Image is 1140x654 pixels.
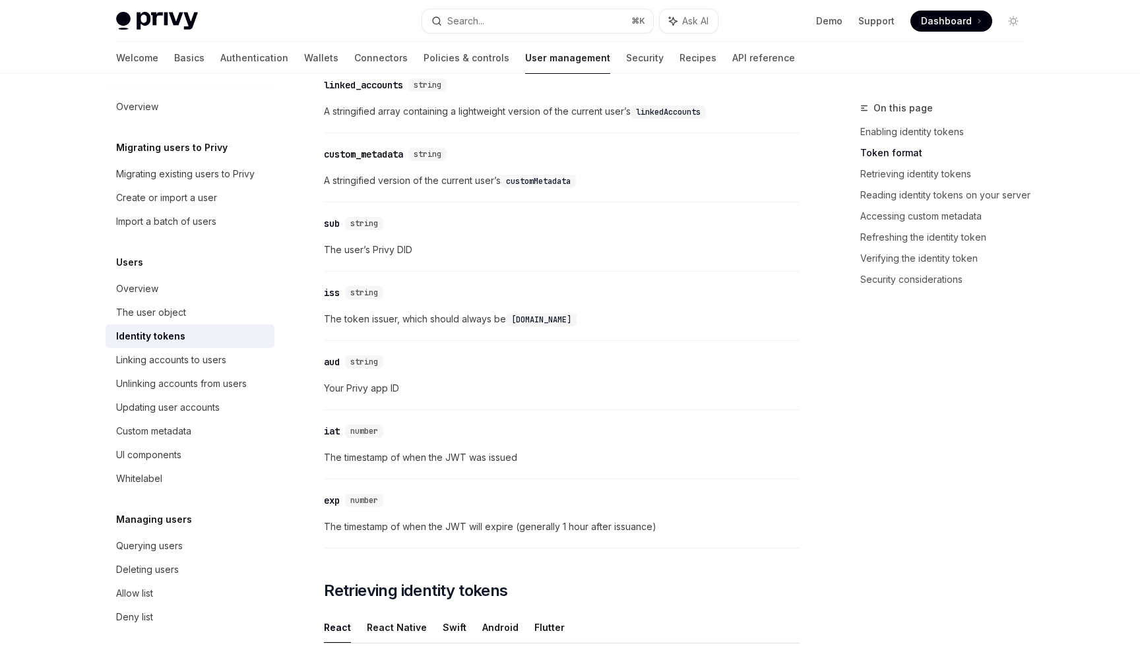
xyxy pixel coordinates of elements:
button: Toggle dark mode [1003,11,1024,32]
a: Verifying the identity token [860,248,1034,269]
a: Migrating existing users to Privy [106,162,274,186]
div: Migrating existing users to Privy [116,166,255,182]
div: Whitelabel [116,471,162,487]
span: The timestamp of when the JWT will expire (generally 1 hour after issuance) [324,519,800,535]
div: Identity tokens [116,328,185,344]
a: Reading identity tokens on your server [860,185,1034,206]
a: Import a batch of users [106,210,274,233]
a: Security [626,42,664,74]
span: A stringified array containing a lightweight version of the current user’s [324,104,800,119]
div: Allow list [116,585,153,601]
button: React Native [367,612,427,643]
a: Recipes [680,42,716,74]
h5: Users [116,254,143,270]
span: Retrieving identity tokens [324,580,507,601]
div: aud [324,355,340,369]
div: iat [324,425,340,438]
a: Connectors [354,42,408,74]
div: Overview [116,99,158,115]
div: Updating user accounts [116,400,220,415]
span: The timestamp of when the JWT was issued [324,450,800,465]
span: string [350,287,378,298]
a: Demo [816,15,842,28]
button: Android [482,612,519,643]
a: UI components [106,443,274,467]
button: Ask AI [660,9,718,33]
div: UI components [116,447,181,463]
a: Wallets [304,42,338,74]
div: The user object [116,305,186,320]
span: A stringified version of the current user’s [324,173,800,189]
a: Deleting users [106,558,274,581]
a: Accessing custom metadata [860,206,1034,227]
code: customMetadata [501,175,576,188]
h5: Migrating users to Privy [116,140,228,156]
a: Support [858,15,895,28]
span: string [350,218,378,229]
span: Your Privy app ID [324,380,800,396]
code: [DOMAIN_NAME] [506,313,577,326]
button: Search...⌘K [422,9,653,33]
div: Import a batch of users [116,214,216,229]
div: Querying users [116,538,183,554]
a: Dashboard [910,11,992,32]
a: Refreshing the identity token [860,227,1034,248]
div: sub [324,217,340,230]
a: Querying users [106,534,274,558]
a: Enabling identity tokens [860,121,1034,142]
div: Create or import a user [116,190,217,206]
span: The token issuer, which should always be [324,311,800,327]
a: Whitelabel [106,467,274,490]
div: Search... [447,13,484,29]
span: On this page [873,100,933,116]
a: Identity tokens [106,324,274,348]
div: Deny list [116,609,153,625]
a: User management [525,42,610,74]
button: React [324,612,351,643]
div: Linking accounts to users [116,352,226,368]
a: API reference [732,42,795,74]
a: Overview [106,95,274,119]
a: Security considerations [860,269,1034,290]
div: Unlinking accounts from users [116,376,247,392]
a: Allow list [106,581,274,605]
div: linked_accounts [324,78,403,92]
div: exp [324,494,340,507]
a: Welcome [116,42,158,74]
a: Policies & controls [424,42,509,74]
a: Unlinking accounts from users [106,372,274,396]
span: Dashboard [921,15,972,28]
a: Create or import a user [106,186,274,210]
a: Custom metadata [106,419,274,443]
div: custom_metadata [324,148,403,161]
a: Token format [860,142,1034,163]
div: Deleting users [116,562,179,578]
img: light logo [116,12,198,30]
a: Deny list [106,605,274,629]
button: Flutter [534,612,565,643]
a: The user object [106,301,274,324]
a: Authentication [220,42,288,74]
code: linkedAccounts [631,105,706,119]
a: Retrieving identity tokens [860,163,1034,185]
div: iss [324,286,340,299]
a: Linking accounts to users [106,348,274,372]
a: Updating user accounts [106,396,274,419]
span: ⌘ K [631,16,645,26]
span: Ask AI [682,15,709,28]
span: string [414,149,441,160]
span: number [350,426,378,436]
span: The user’s Privy DID [324,242,800,258]
button: Swift [443,612,466,643]
span: string [350,357,378,367]
h5: Managing users [116,512,192,527]
div: Overview [116,281,158,297]
a: Basics [174,42,205,74]
div: Custom metadata [116,423,191,439]
span: string [414,80,441,90]
span: number [350,495,378,506]
a: Overview [106,277,274,301]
